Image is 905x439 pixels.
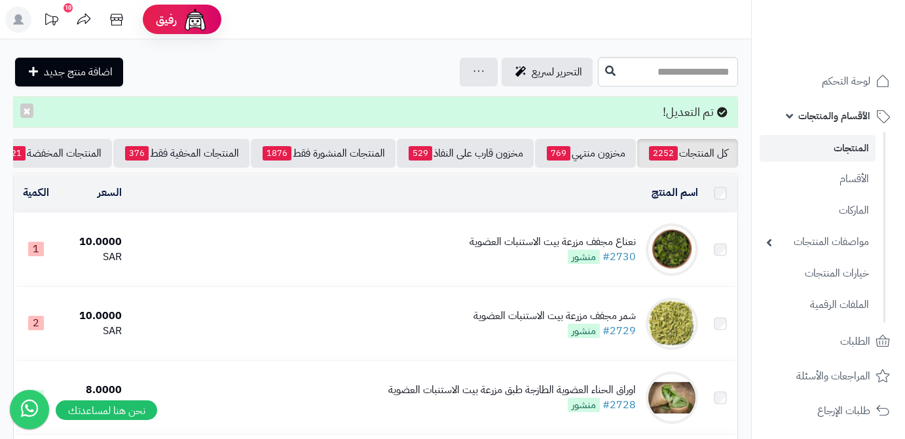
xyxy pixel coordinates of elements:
[182,7,208,33] img: ai-face.png
[470,235,636,250] div: نعناع مجفف مزرعة بيت الاستنبات العضوية
[7,146,26,161] span: 21
[156,12,177,28] span: رفيق
[64,383,122,398] div: 8.0000
[796,367,870,385] span: المراجعات والأسئلة
[251,139,396,168] a: المنتجات المنشورة فقط1876
[263,146,291,161] span: 1876
[388,383,636,398] div: اوراق الحناء العضوية الطازجة طبق مزرعة بيت الاستنبات العضوية
[28,242,44,256] span: 1
[535,139,636,168] a: مخزون منتهي769
[646,223,698,276] img: نعناع مجفف مزرعة بيت الاستنبات العضوية
[649,146,678,161] span: 2252
[64,398,122,413] div: SAR
[602,249,636,265] a: #2730
[822,72,870,90] span: لوحة التحكم
[64,324,122,339] div: SAR
[64,309,122,324] div: 10.0000
[547,146,570,161] span: 769
[502,58,593,86] a: التحرير لسريع
[760,66,897,97] a: لوحة التحكم
[113,139,249,168] a: المنتجات المخفية فقط376
[64,235,122,250] div: 10.0000
[760,360,897,392] a: المراجعات والأسئلة
[473,309,636,324] div: شمر مجفف مزرعة بيت الاستنبات العضوية
[532,64,582,80] span: التحرير لسريع
[646,297,698,350] img: شمر مجفف مزرعة بيت الاستنبات العضوية
[637,139,738,168] a: كل المنتجات2252
[602,323,636,339] a: #2729
[64,250,122,265] div: SAR
[409,146,432,161] span: 529
[652,185,698,200] a: اسم المنتج
[98,185,122,200] a: السعر
[64,3,73,12] div: 10
[760,165,876,193] a: الأقسام
[760,326,897,357] a: الطلبات
[760,259,876,288] a: خيارات المنتجات
[602,397,636,413] a: #2728
[568,324,600,338] span: منشور
[840,332,870,351] span: الطلبات
[760,197,876,225] a: الماركات
[15,58,123,86] a: اضافة منتج جديد
[28,316,44,330] span: 2
[20,104,33,118] button: ×
[125,146,149,161] span: 376
[44,64,113,80] span: اضافة منتج جديد
[760,395,897,427] a: طلبات الإرجاع
[568,250,600,264] span: منشور
[35,7,67,36] a: تحديثات المنصة
[817,402,870,420] span: طلبات الإرجاع
[760,291,876,319] a: الملفات الرقمية
[760,135,876,162] a: المنتجات
[13,96,738,128] div: تم التعديل!
[23,185,49,200] a: الكمية
[798,107,870,125] span: الأقسام والمنتجات
[568,398,600,412] span: منشور
[760,228,876,256] a: مواصفات المنتجات
[397,139,534,168] a: مخزون قارب على النفاذ529
[646,372,698,424] img: اوراق الحناء العضوية الطازجة طبق مزرعة بيت الاستنبات العضوية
